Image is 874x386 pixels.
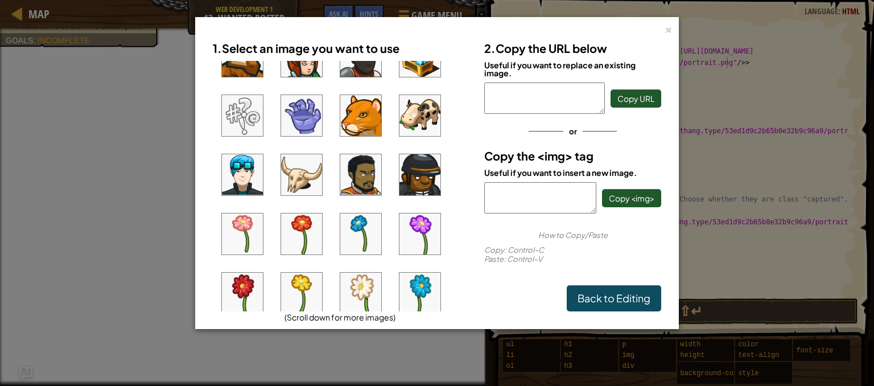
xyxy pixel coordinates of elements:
span: How to Copy/Paste [538,231,608,240]
span: Copy the URL below [496,41,607,55]
a: Back to Editing [567,285,661,311]
img: portrait.png [399,154,440,195]
img: portrait.png [340,273,381,314]
div: × [665,22,673,34]
h3: 2. [484,35,661,61]
button: Copy URL [611,89,661,108]
button: Copy <img> [602,189,661,207]
span: Select an image you want to use [222,41,399,55]
span: Copy [484,245,504,254]
span: Copy <img> [609,193,654,203]
div: : Control–C : Control–V [484,245,661,264]
img: portrait.png [281,95,322,136]
img: portrait.png [222,213,263,254]
img: portrait.png [281,154,322,195]
span: Paste [484,254,504,264]
h3: 1. [213,35,467,61]
div: Useful if you want to replace an existing image. [484,61,661,77]
img: portrait.png [340,154,381,195]
span: Copy URL [617,93,654,104]
img: portrait.png [281,213,322,254]
div: Useful if you want to insert a new image. [484,169,661,176]
img: portrait.png [399,95,440,136]
img: portrait.png [399,273,440,314]
img: portrait.png [222,273,263,314]
img: portrait.png [340,213,381,254]
img: portrait.png [399,213,440,254]
img: portrait.png [222,95,263,136]
img: portrait.png [222,154,263,195]
span: (Scroll down for more images) [285,312,395,322]
span: or [563,123,583,139]
img: portrait.png [281,273,322,314]
h3: Copy the <img> tag [484,143,661,169]
img: portrait.png [340,95,381,136]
